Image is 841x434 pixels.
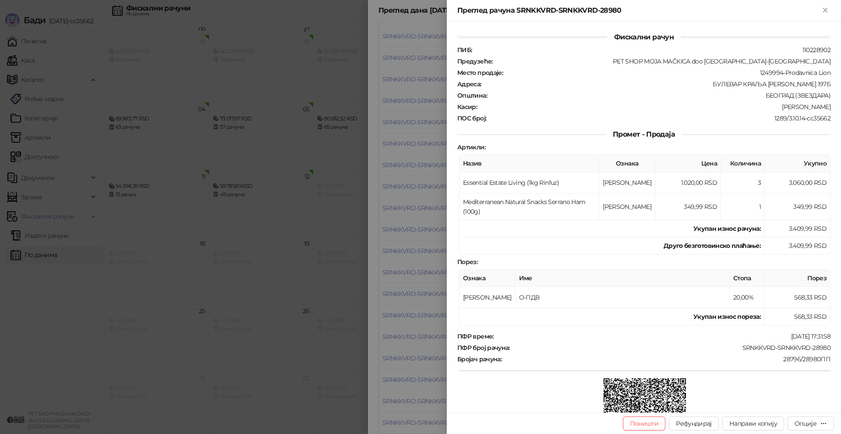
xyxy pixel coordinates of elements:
th: Ознака [599,155,655,172]
div: 110228902 [473,46,831,54]
td: [PERSON_NAME] [459,287,516,308]
td: 20,00% [730,287,765,308]
div: 28796/28980ПП [502,355,831,363]
span: Фискални рачун [607,33,681,41]
th: Количина [721,155,765,172]
td: [PERSON_NAME] [599,172,655,194]
div: Опције [795,420,816,427]
strong: Бројач рачуна : [457,355,502,363]
th: Стопа [730,270,765,287]
div: 1289/3.10.14-cc35662 [487,114,831,122]
td: 349,99 RSD [765,194,830,220]
div: Преглед рачуна SRNKKVRD-SRNKKVRD-28980 [457,5,820,16]
td: Essential Estate Living (1kg Rinfuz) [459,172,599,194]
strong: Артикли : [457,143,485,151]
button: Close [820,5,830,16]
th: Назив [459,155,599,172]
th: Укупно [765,155,830,172]
th: Порез [765,270,830,287]
td: 3.060,00 RSD [765,172,830,194]
span: Промет - Продаја [606,130,682,138]
strong: Укупан износ рачуна : [693,225,761,233]
strong: Предузеће : [457,57,493,65]
td: 568,33 RSD [765,308,830,325]
div: БУЛЕВАР КРАЉА [PERSON_NAME] 197Б [482,80,831,88]
strong: Општина : [457,92,487,99]
strong: Порез : [457,258,477,266]
strong: ПФР број рачуна : [457,344,510,352]
div: БЕОГРАД (ЗВЕЗДАРА) [488,92,831,99]
td: Mediterranean Natural Snacks Serrano Ham (100g) [459,194,599,220]
th: Цена [655,155,721,172]
button: Рефундирај [669,416,719,430]
div: PET SHOP MOJA MAČKICA doo [GEOGRAPHIC_DATA]-[GEOGRAPHIC_DATA] [494,57,831,65]
th: Име [516,270,730,287]
div: [DATE] 17:31:58 [495,332,831,340]
strong: Касир : [457,103,477,111]
strong: ПИБ : [457,46,472,54]
strong: Укупан износ пореза: [693,313,761,321]
button: Опције [788,416,834,430]
td: [PERSON_NAME] [599,194,655,220]
strong: Адреса : [457,80,481,88]
th: Ознака [459,270,516,287]
td: 568,33 RSD [765,287,830,308]
strong: Друго безготовинско плаћање : [664,242,761,250]
div: [PERSON_NAME] [478,103,831,111]
strong: ПОС број : [457,114,486,122]
strong: Место продаје : [457,69,503,77]
strong: ПФР време : [457,332,494,340]
span: Направи копију [729,420,777,427]
td: 3.409,99 RSD [765,220,830,237]
td: 3 [721,172,765,194]
td: О-ПДВ [516,287,730,308]
td: 1 [721,194,765,220]
td: 1.020,00 RSD [655,172,721,194]
td: 349,99 RSD [655,194,721,220]
button: Направи копију [722,416,784,430]
div: SRNKKVRD-SRNKKVRD-28980 [511,344,831,352]
td: 3.409,99 RSD [765,237,830,254]
div: 1249994-Prodavnica Lion [504,69,831,77]
button: Поништи [623,416,666,430]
